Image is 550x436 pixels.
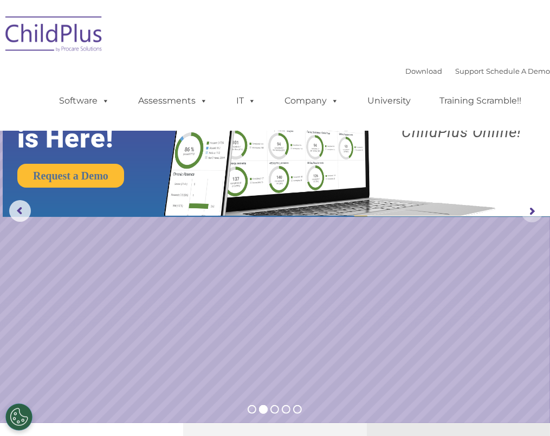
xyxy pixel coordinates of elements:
[380,69,543,139] rs-layer: Boost your productivity and streamline your success in ChildPlus Online!
[127,90,218,112] a: Assessments
[405,67,442,75] a: Download
[429,90,532,112] a: Training Scramble!!
[455,67,484,75] a: Support
[5,403,33,431] button: Cookies Settings
[48,90,120,112] a: Software
[17,164,124,188] a: Request a Demo
[225,90,267,112] a: IT
[486,67,550,75] a: Schedule A Demo
[274,90,350,112] a: Company
[405,67,550,75] font: |
[357,90,422,112] a: University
